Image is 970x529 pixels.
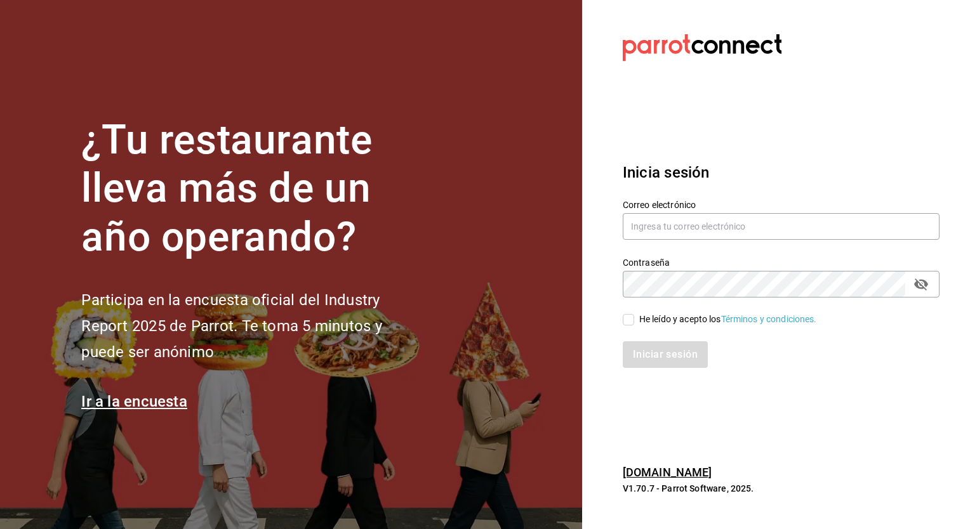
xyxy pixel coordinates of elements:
a: [DOMAIN_NAME] [623,466,712,479]
a: Ir a la encuesta [81,393,187,410]
p: V1.70.7 - Parrot Software, 2025. [623,482,940,495]
label: Correo electrónico [623,200,940,209]
a: Términos y condiciones. [721,314,817,324]
h1: ¿Tu restaurante lleva más de un año operando? [81,116,424,262]
div: He leído y acepto los [639,313,817,326]
h2: Participa en la encuesta oficial del Industry Report 2025 de Parrot. Te toma 5 minutos y puede se... [81,287,424,365]
h3: Inicia sesión [623,161,940,184]
input: Ingresa tu correo electrónico [623,213,940,240]
label: Contraseña [623,258,940,266]
button: passwordField [910,273,932,295]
